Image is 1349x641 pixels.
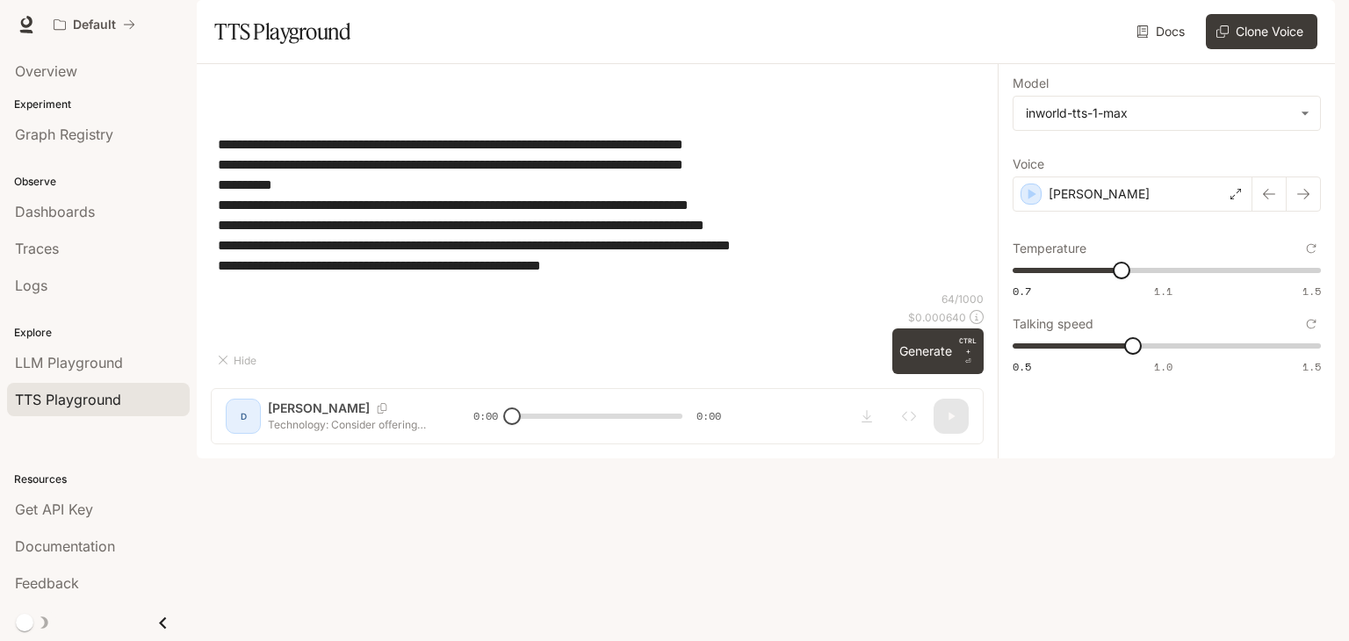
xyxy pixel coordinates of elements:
[1154,359,1172,374] span: 1.0
[73,18,116,32] p: Default
[214,14,350,49] h1: TTS Playground
[1013,158,1044,170] p: Voice
[1013,359,1031,374] span: 0.5
[1049,185,1150,203] p: [PERSON_NAME]
[959,335,977,367] p: ⏎
[1013,284,1031,299] span: 0.7
[1302,284,1321,299] span: 1.5
[892,328,984,374] button: GenerateCTRL +⏎
[1302,359,1321,374] span: 1.5
[1013,242,1086,255] p: Temperature
[959,335,977,357] p: CTRL +
[46,7,143,42] button: All workspaces
[1154,284,1172,299] span: 1.1
[1302,239,1321,258] button: Reset to default
[1133,14,1192,49] a: Docs
[1302,314,1321,334] button: Reset to default
[211,346,267,374] button: Hide
[1013,77,1049,90] p: Model
[1014,97,1320,130] div: inworld-tts-1-max
[1206,14,1317,49] button: Clone Voice
[1013,318,1093,330] p: Talking speed
[1026,104,1292,122] div: inworld-tts-1-max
